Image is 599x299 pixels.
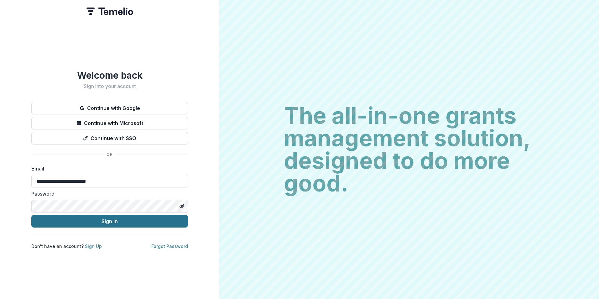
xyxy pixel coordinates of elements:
label: Email [31,165,184,172]
button: Continue with Microsoft [31,117,188,129]
button: Toggle password visibility [177,201,187,211]
button: Continue with Google [31,102,188,114]
h1: Welcome back [31,70,188,81]
a: Sign Up [85,244,102,249]
h2: Sign into your account [31,83,188,89]
a: Forgot Password [151,244,188,249]
p: Don't have an account? [31,243,102,249]
button: Sign In [31,215,188,228]
button: Continue with SSO [31,132,188,144]
label: Password [31,190,184,197]
img: Temelio [86,8,133,15]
